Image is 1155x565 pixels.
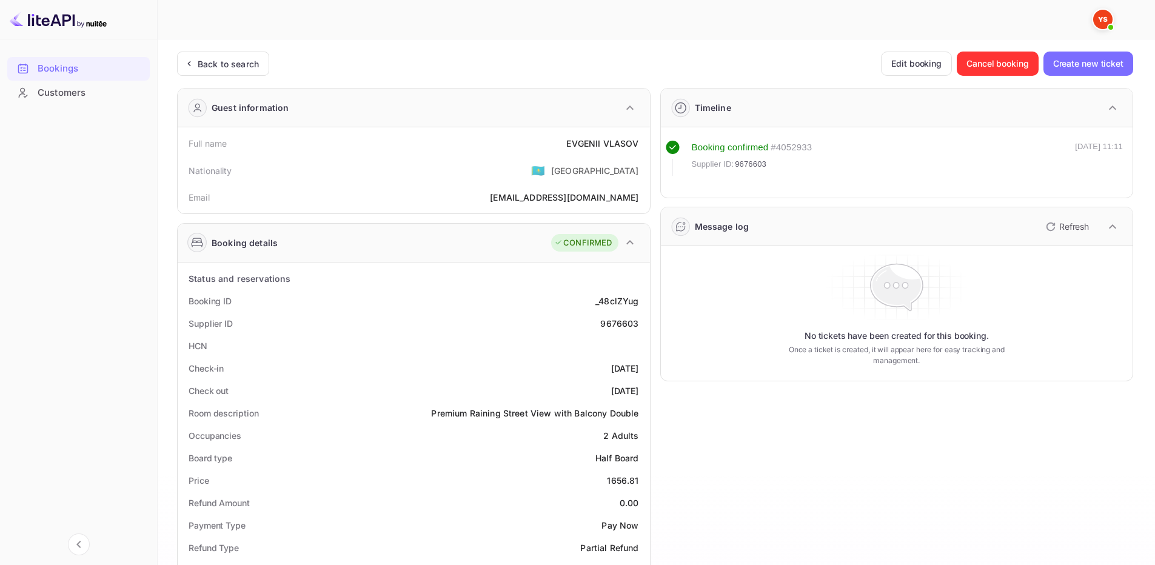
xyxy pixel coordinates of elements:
div: Booking confirmed [692,141,769,155]
button: Edit booking [881,52,952,76]
div: _48clZYug [595,295,638,307]
div: Booking ID [189,295,232,307]
div: Booking details [212,236,278,249]
div: Premium Raining Street View with Balcony Double [431,407,638,420]
div: EVGENII VLASOV [566,137,638,150]
div: [GEOGRAPHIC_DATA] [551,164,639,177]
div: Price [189,474,209,487]
div: Bookings [7,57,150,81]
div: [DATE] 11:11 [1075,141,1123,176]
div: Customers [7,81,150,105]
div: Payment Type [189,519,246,532]
div: 0.00 [620,496,639,509]
div: Full name [189,137,227,150]
div: Occupancies [189,429,241,442]
button: Cancel booking [957,52,1039,76]
div: Status and reservations [189,272,290,285]
div: # 4052933 [771,141,812,155]
div: [EMAIL_ADDRESS][DOMAIN_NAME] [490,191,638,204]
button: Create new ticket [1043,52,1133,76]
div: Half Board [595,452,639,464]
p: No tickets have been created for this booking. [805,330,989,342]
span: 9676603 [735,158,766,170]
img: Yandex Support [1093,10,1113,29]
div: Partial Refund [580,541,638,554]
a: Customers [7,81,150,104]
div: Check out [189,384,229,397]
div: Refund Amount [189,496,250,509]
div: 2 Adults [603,429,638,442]
div: Pay Now [601,519,638,532]
img: LiteAPI logo [10,10,107,29]
div: [DATE] [611,362,639,375]
button: Collapse navigation [68,533,90,555]
div: Back to search [198,58,259,70]
div: Check-in [189,362,224,375]
span: United States [531,159,545,181]
p: Refresh [1059,220,1089,233]
div: Message log [695,220,749,233]
div: Timeline [695,101,731,114]
div: Supplier ID [189,317,233,330]
span: Supplier ID: [692,158,734,170]
a: Bookings [7,57,150,79]
div: Nationality [189,164,232,177]
p: Once a ticket is created, it will appear here for easy tracking and management. [769,344,1023,366]
div: 9676603 [600,317,638,330]
div: [DATE] [611,384,639,397]
div: HCN [189,339,207,352]
div: 1656.81 [607,474,638,487]
div: Bookings [38,62,144,76]
div: CONFIRMED [554,237,612,249]
div: Refund Type [189,541,239,554]
div: Email [189,191,210,204]
div: Customers [38,86,144,100]
div: Room description [189,407,258,420]
div: Board type [189,452,232,464]
button: Refresh [1039,217,1094,236]
div: Guest information [212,101,289,114]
